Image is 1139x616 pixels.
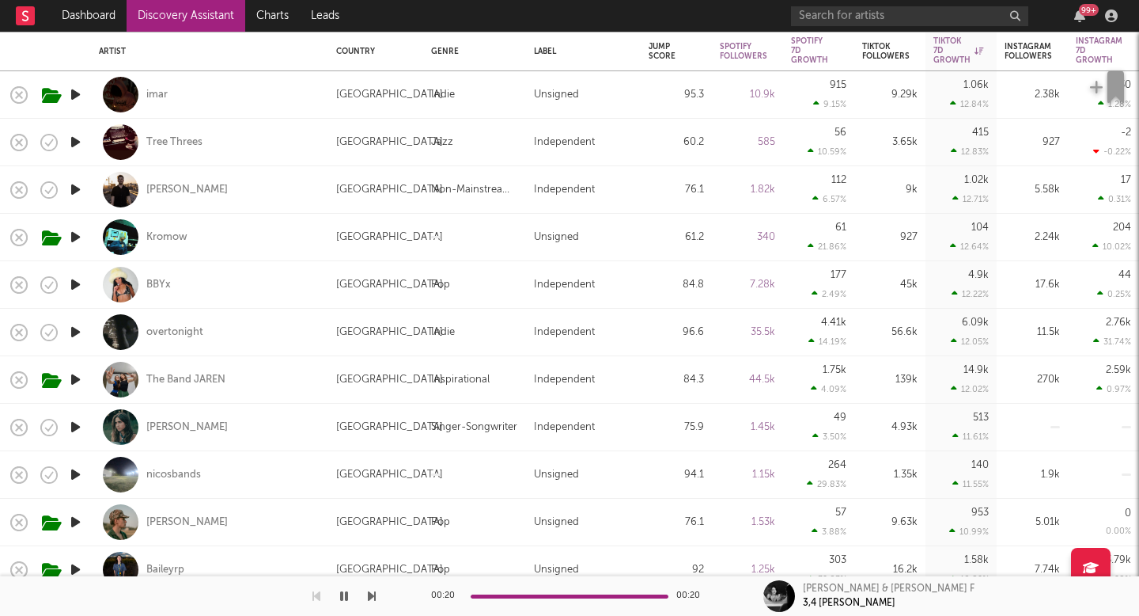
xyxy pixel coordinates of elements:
div: 94.1 [649,466,704,485]
div: 2.38k [1005,86,1060,105]
div: Baileyrp [146,563,184,577]
div: [GEOGRAPHIC_DATA] [336,133,443,152]
div: 4.93k [862,418,918,437]
div: Unsigned [534,466,579,485]
div: [GEOGRAPHIC_DATA] [336,86,443,105]
div: 44.5k [720,371,775,390]
div: 513 [973,413,989,423]
div: 9.63k [862,513,918,532]
div: 0.31 % [1098,194,1131,204]
div: [GEOGRAPHIC_DATA] [336,276,443,295]
div: The Band JAREN [146,373,225,387]
div: Unsigned [534,86,579,105]
div: 35.5k [720,323,775,342]
div: Pop [431,276,450,295]
div: 95.3 [649,86,704,105]
div: 7.28k [720,276,775,295]
div: 927 [862,228,918,247]
div: 32.03 % [808,574,846,584]
a: overtonight [146,325,203,340]
div: 17.6k [1005,276,1060,295]
div: 49 [834,413,846,423]
div: Instagram 7D Growth [1076,36,1122,65]
div: 16.2k [862,561,918,580]
div: 1.35k [862,466,918,485]
div: 76.1 [649,181,704,200]
div: 1.25k [720,561,775,580]
div: 96.6 [649,323,704,342]
div: Independent [534,323,595,342]
div: Jazz [431,133,453,152]
div: 21.86 % [808,241,846,252]
a: [PERSON_NAME] [146,420,228,435]
div: 6.57 % [812,194,846,204]
div: 11.61 % [952,432,989,442]
a: [PERSON_NAME] [146,183,228,197]
div: Country [336,47,407,56]
a: imar [146,88,168,102]
div: 84.8 [649,276,704,295]
div: 2.24k [1005,228,1060,247]
div: Label [534,47,625,56]
div: 340 [720,228,775,247]
div: Singer-Songwriter [431,418,517,437]
div: 915 [830,80,846,90]
div: 95.68 % [1091,574,1131,584]
div: [GEOGRAPHIC_DATA] [336,418,443,437]
div: 264 [828,460,846,470]
div: 84.3 [649,371,704,390]
div: 12.64 % [950,241,989,252]
div: 99 + [1079,4,1099,16]
div: 12.84 % [950,99,989,109]
div: Unsigned [534,561,579,580]
div: 1.58k [964,555,989,565]
div: [GEOGRAPHIC_DATA] [336,323,443,342]
div: Tiktok Followers [862,42,910,61]
div: Indie [431,86,455,105]
div: 0.97 % [1096,384,1131,394]
div: 3,4 [PERSON_NAME] [803,596,895,610]
div: 12.05 % [951,337,989,347]
div: 4.09 % [811,384,846,394]
div: Indie [431,323,455,342]
div: -2 [1121,127,1131,138]
div: 31.74 % [1093,337,1131,347]
div: Unsigned [534,513,579,532]
div: Tiktok 7D Growth [933,36,983,65]
div: 61.2 [649,228,704,247]
div: 953 [971,508,989,518]
input: Search for artists [791,6,1028,26]
div: 56.6k [862,323,918,342]
a: Tree Threes [146,135,202,150]
div: 60.2 [649,133,704,152]
div: [GEOGRAPHIC_DATA] [336,228,443,247]
div: 10.99 % [949,527,989,537]
div: 303 [829,555,846,565]
div: 927 [1005,133,1060,152]
div: 1.02k [964,175,989,185]
div: 9k [862,181,918,200]
div: 140 [971,460,989,470]
div: Independent [534,371,595,390]
div: 00:20 [431,587,463,606]
div: 10.59 % [808,146,846,157]
div: 1.82k [720,181,775,200]
div: 10.02 % [1092,241,1131,252]
div: 177 [831,270,846,280]
div: 14.9k [963,365,989,375]
div: Jump Score [649,42,680,61]
div: 12.71 % [952,194,989,204]
div: [GEOGRAPHIC_DATA] [336,181,443,200]
div: 2.49 % [812,289,846,299]
div: 1.45k [720,418,775,437]
div: 44 [1118,270,1131,280]
div: 2.59k [1106,365,1131,375]
div: nicosbands [146,468,201,482]
div: -0.22 % [1093,146,1131,157]
div: 4.9k [968,270,989,280]
div: 1.75k [823,365,846,375]
div: Inspirational [431,371,490,390]
div: Pop [431,561,450,580]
